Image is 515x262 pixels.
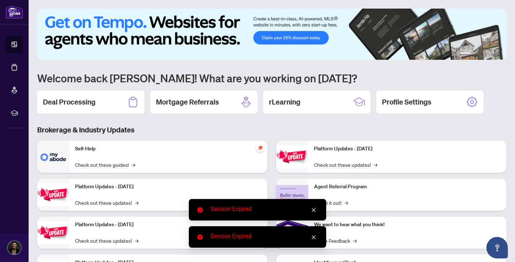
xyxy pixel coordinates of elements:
img: Platform Updates - June 23, 2025 [276,145,308,168]
p: We want to hear what you think! [314,221,501,229]
span: pushpin [256,144,265,152]
h3: Brokerage & Industry Updates [37,125,506,135]
img: logo [6,5,23,19]
span: close [311,208,316,213]
button: 4 [485,53,488,55]
span: close-circle [197,207,203,213]
a: Leave Feedback→ [314,237,357,244]
a: Close [310,206,318,214]
button: 3 [479,53,482,55]
p: Platform Updates - [DATE] [75,221,262,229]
a: Check it out!→ [314,199,348,207]
button: 1 [459,53,471,55]
span: → [374,161,377,169]
p: Self-Help [75,145,262,153]
span: → [344,199,348,207]
h2: Mortgage Referrals [156,97,219,107]
a: Check out these updates!→ [75,199,138,207]
button: Open asap [486,237,508,258]
img: Platform Updates - September 16, 2025 [37,183,69,206]
a: Close [310,233,318,241]
span: close-circle [197,234,203,240]
h2: rLearning [269,97,300,107]
a: Check out these updates!→ [314,161,377,169]
span: close [311,235,316,240]
span: → [132,161,135,169]
p: Agent Referral Program [314,183,501,191]
h1: Welcome back [PERSON_NAME]! What are you working on [DATE]? [37,71,506,85]
div: Session Expired [210,232,318,241]
h2: Deal Processing [43,97,95,107]
div: Session Expired [210,205,318,213]
h2: Profile Settings [382,97,431,107]
img: Platform Updates - July 21, 2025 [37,221,69,244]
img: Self-Help [37,141,69,173]
a: Check out these guides!→ [75,161,135,169]
button: 5 [491,53,494,55]
a: Check out these updates!→ [75,237,138,244]
img: Profile Icon [8,241,21,254]
span: → [135,199,138,207]
img: Slide 0 [37,9,506,60]
p: Platform Updates - [DATE] [75,183,262,191]
button: 6 [496,53,499,55]
button: 2 [474,53,476,55]
span: → [135,237,138,244]
span: → [353,237,357,244]
p: Platform Updates - [DATE] [314,145,501,153]
img: Agent Referral Program [276,185,308,205]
